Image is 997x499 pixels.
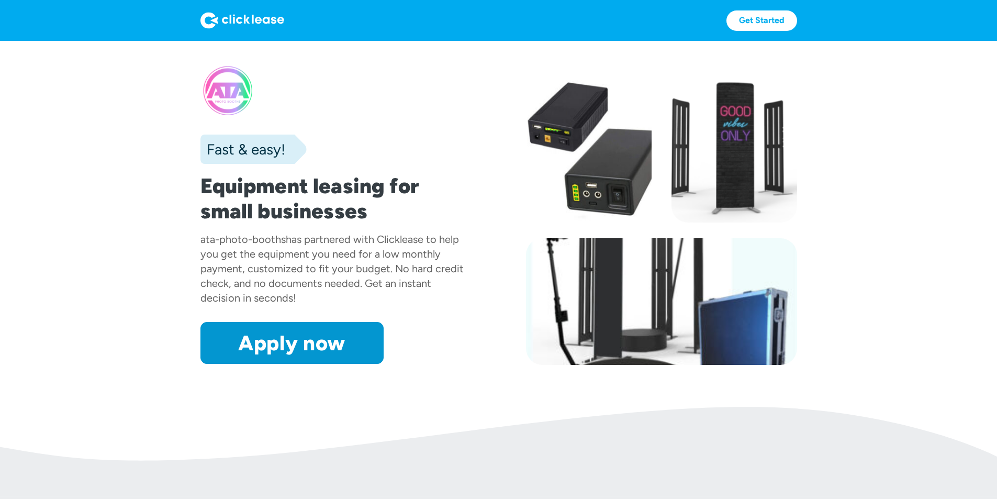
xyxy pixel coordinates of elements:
a: Apply now [200,322,384,364]
img: Logo [200,12,284,29]
a: Get Started [726,10,797,31]
div: ata-photo-booths [200,233,286,246]
div: has partnered with Clicklease to help you get the equipment you need for a low monthly payment, c... [200,233,464,304]
h1: Equipment leasing for small businesses [200,173,472,224]
div: Fast & easy! [200,139,285,160]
